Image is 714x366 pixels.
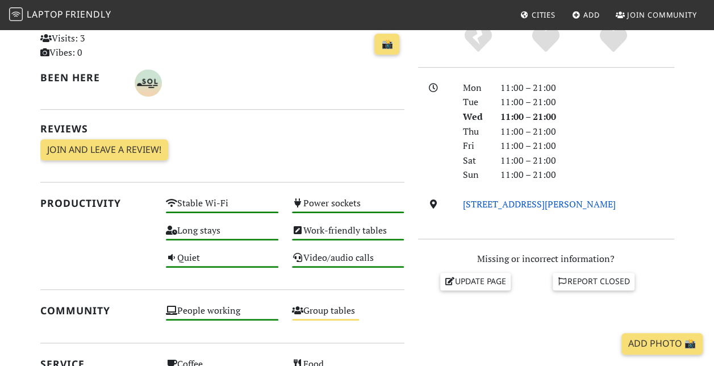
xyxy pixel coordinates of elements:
h2: Been here [40,72,121,84]
a: Add [567,5,604,25]
div: Fri [456,139,494,153]
div: Long stays [159,222,285,249]
div: 11:00 – 21:00 [494,139,681,153]
div: Group tables [285,302,411,330]
h2: Reviews [40,123,404,135]
div: 11:00 – 21:00 [494,153,681,168]
div: 11:00 – 21:00 [494,168,681,182]
span: Join Community [627,10,697,20]
div: 11:00 – 21:00 [494,81,681,95]
div: Quiet [159,249,285,277]
a: Join Community [611,5,702,25]
h2: Community [40,305,153,317]
div: Tue [456,95,494,110]
div: 11:00 – 21:00 [494,124,681,139]
a: [STREET_ADDRESS][PERSON_NAME] [463,198,616,210]
span: Sol Committee [135,76,162,88]
a: Report closed [553,273,634,290]
img: LaptopFriendly [9,7,23,21]
div: Wed [456,110,494,124]
a: Cities [516,5,560,25]
div: Thu [456,124,494,139]
span: Laptop [27,8,64,20]
p: Missing or incorrect information? [418,252,674,267]
div: Definitely! [579,26,647,55]
div: Work-friendly tables [285,222,411,249]
h2: Productivity [40,197,153,209]
div: No [445,26,512,55]
span: Friendly [65,8,111,20]
span: Add [583,10,600,20]
div: 11:00 – 21:00 [494,110,681,124]
p: Visits: 3 Vibes: 0 [40,31,153,60]
div: 11:00 – 21:00 [494,95,681,110]
div: People working [159,302,285,330]
span: Cities [532,10,556,20]
div: Power sockets [285,195,411,222]
div: Mon [456,81,494,95]
a: 📸 [374,34,399,55]
div: Stable Wi-Fi [159,195,285,222]
div: Sun [456,168,494,182]
div: Sat [456,153,494,168]
a: Join and leave a review! [40,139,168,161]
img: 4818-sol.jpg [135,69,162,97]
a: Update page [440,273,511,290]
div: Yes [512,26,580,55]
div: Video/audio calls [285,249,411,277]
a: LaptopFriendly LaptopFriendly [9,5,111,25]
